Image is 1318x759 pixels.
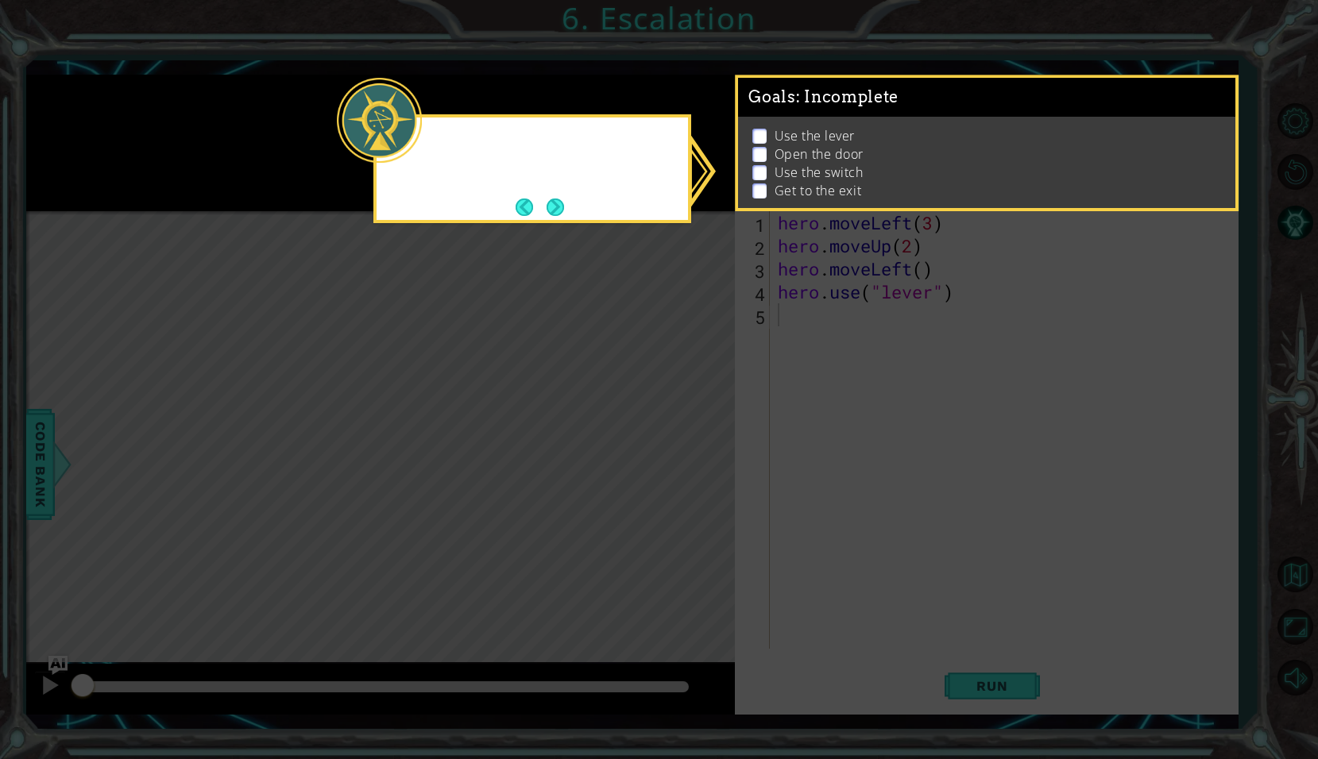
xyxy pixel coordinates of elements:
[547,198,564,216] button: Next
[775,182,861,199] p: Get to the exit
[775,127,855,144] p: Use the lever
[775,145,864,163] p: Open the door
[775,164,864,181] p: Use the switch
[796,87,899,106] span: : Incomplete
[748,87,899,107] span: Goals
[516,198,547,216] button: Back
